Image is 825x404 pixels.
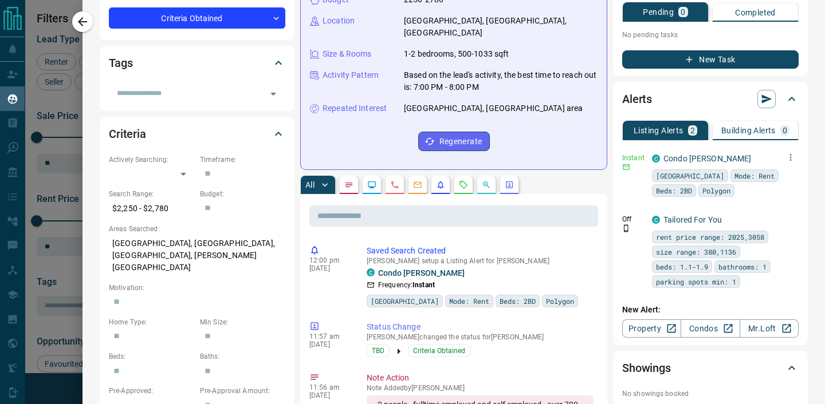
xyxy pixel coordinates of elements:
p: Pending [643,8,674,16]
span: bathrooms: 1 [718,261,767,272]
h2: Criteria [109,125,146,143]
p: Note Added by [PERSON_NAME] [367,384,594,392]
p: Pre-Approval Amount: [200,386,285,396]
button: Open [265,86,281,102]
p: [PERSON_NAME] setup a Listing Alert for [PERSON_NAME] [367,257,594,265]
svg: Listing Alerts [436,180,445,189]
p: Saved Search Created [367,245,594,257]
div: Criteria [109,120,285,148]
a: Condos [681,319,740,338]
div: Tags [109,49,285,77]
svg: Lead Browsing Activity [367,180,376,189]
div: Showings [622,354,799,382]
svg: Agent Actions [505,180,514,189]
p: Based on the lead's activity, the best time to reach out is: 7:00 PM - 8:00 PM [404,69,598,93]
h2: Alerts [622,90,652,108]
p: Motivation: [109,283,285,293]
a: Property [622,319,681,338]
h2: Tags [109,54,132,72]
a: Condo [PERSON_NAME] [663,154,752,163]
p: Beds: [109,351,194,362]
p: Activity Pattern [323,69,379,81]
p: New Alert: [622,304,799,316]
p: Size & Rooms [323,48,372,60]
p: Status Change [367,321,594,333]
svg: Notes [344,180,353,189]
p: 2 [690,126,695,134]
svg: Email [622,163,630,171]
button: New Task [622,50,799,69]
div: condos.ca [652,155,660,163]
button: Regenerate [418,132,490,151]
span: parking spots min: 1 [656,276,736,287]
span: size range: 380,1136 [656,246,736,258]
p: 1-2 bedrooms, 500-1033 sqft [404,48,509,60]
p: [DATE] [309,264,349,272]
a: Condo [PERSON_NAME] [378,268,465,278]
p: No pending tasks [622,26,799,43]
p: Timeframe: [200,155,285,165]
p: Completed [735,9,776,17]
p: Location [323,15,355,27]
span: TBD [372,345,384,357]
p: Budget: [200,189,285,199]
p: [DATE] [309,340,349,348]
span: Mode: Rent [449,295,489,307]
p: 12:00 pm [309,256,349,264]
p: Instant [622,153,645,163]
p: Pre-Approved: [109,386,194,396]
span: Beds: 2BD [656,185,692,196]
span: rent price range: 2025,3058 [656,231,764,243]
p: Home Type: [109,317,194,327]
div: Alerts [622,85,799,113]
p: Areas Searched: [109,224,285,234]
p: 0 [783,126,787,134]
span: Polygon [546,295,574,307]
p: Actively Searching: [109,155,194,165]
div: condos.ca [652,216,660,224]
svg: Requests [459,180,468,189]
span: Beds: 2BD [500,295,536,307]
p: 11:56 am [309,383,349,391]
p: Baths: [200,351,285,362]
div: Criteria Obtained [109,7,285,29]
span: [GEOGRAPHIC_DATA] [656,170,724,181]
span: Mode: Rent [734,170,775,181]
span: Polygon [702,185,730,196]
div: condos.ca [367,268,375,276]
p: Min Size: [200,317,285,327]
p: [GEOGRAPHIC_DATA], [GEOGRAPHIC_DATA] area [404,102,583,114]
p: Frequency: [378,280,435,290]
p: No showings booked [622,389,799,399]
p: [GEOGRAPHIC_DATA], [GEOGRAPHIC_DATA], [GEOGRAPHIC_DATA] [404,15,598,39]
p: $2,250 - $2,780 [109,199,194,218]
p: Repeated Interest [323,102,387,114]
svg: Push Notification Only [622,224,630,232]
p: 0 [681,8,685,16]
p: [DATE] [309,391,349,399]
p: [GEOGRAPHIC_DATA], [GEOGRAPHIC_DATA], [GEOGRAPHIC_DATA], [PERSON_NAME][GEOGRAPHIC_DATA] [109,234,285,277]
span: beds: 1.1-1.9 [656,261,708,272]
p: All [305,181,315,189]
p: Search Range: [109,189,194,199]
p: Listing Alerts [634,126,683,134]
p: Note Action [367,372,594,384]
p: Building Alerts [721,126,776,134]
strong: Instant [412,281,435,289]
a: Mr.Loft [740,319,799,338]
p: [PERSON_NAME] changed the status for [PERSON_NAME] [367,333,594,341]
a: Tailored For You [663,215,722,224]
span: Criteria Obtained [413,345,465,357]
p: 11:57 am [309,332,349,340]
svg: Emails [413,180,422,189]
p: Off [622,214,645,224]
svg: Opportunities [482,180,491,189]
span: [GEOGRAPHIC_DATA] [371,295,439,307]
svg: Calls [390,180,399,189]
h2: Showings [622,359,671,377]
